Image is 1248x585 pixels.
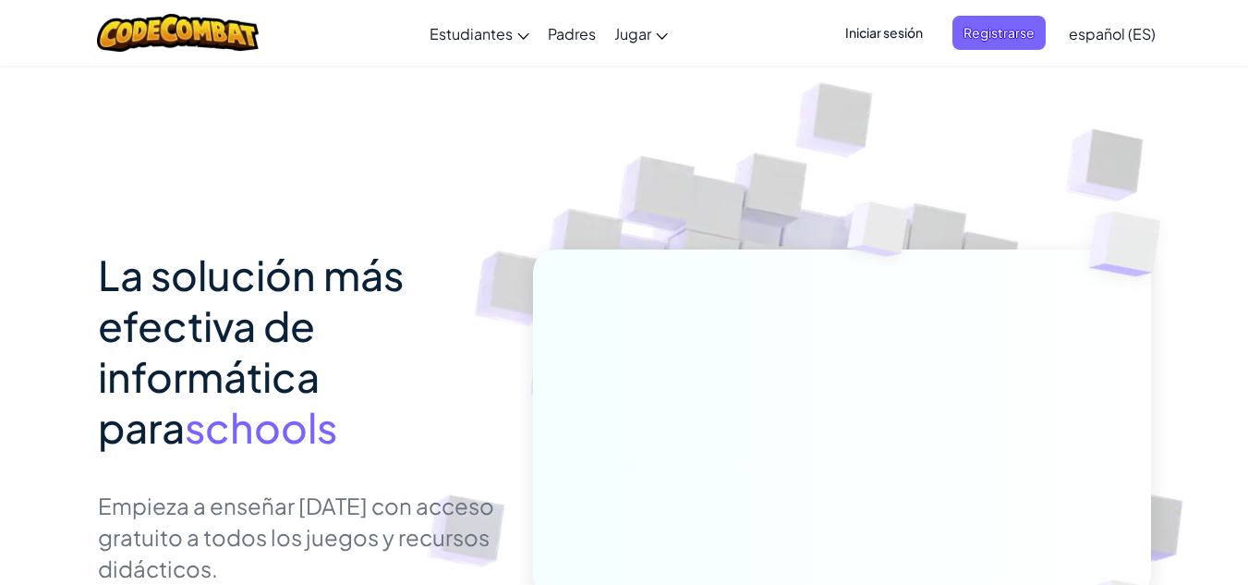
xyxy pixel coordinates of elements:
span: Estudiantes [430,24,513,43]
a: Estudiantes [420,8,539,58]
p: Empieza a enseñar [DATE] con acceso gratuito a todos los juegos y recursos didácticos. [98,490,505,584]
img: Overlap cubes [1052,166,1212,323]
a: Padres [539,8,605,58]
button: Registrarse [952,16,1046,50]
a: español (ES) [1060,8,1165,58]
span: La solución más efectiva de informática para [98,249,404,453]
a: Jugar [605,8,677,58]
span: Jugar [614,24,651,43]
span: schools [185,401,337,453]
img: Overlap cubes [812,165,945,303]
img: CodeCombat logo [97,14,259,52]
span: español (ES) [1069,24,1156,43]
button: Iniciar sesión [834,16,934,50]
